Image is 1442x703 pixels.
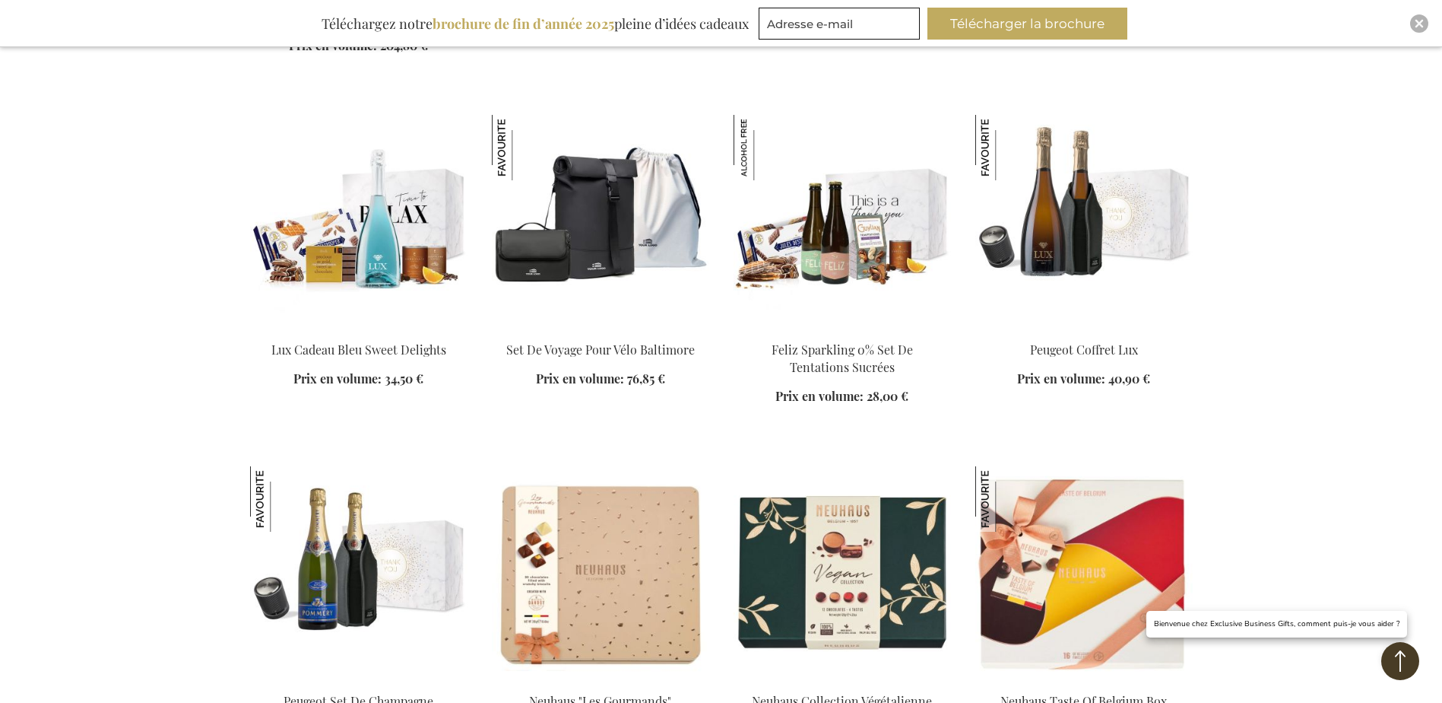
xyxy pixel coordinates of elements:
img: Peugeot Set De Champagne Pommery [250,466,315,532]
img: EB-PKT-PEUG-CHAM-LUX [975,115,1193,328]
button: Télécharger la brochure [927,8,1127,40]
span: 28,00 € [867,388,908,404]
div: Close [1410,14,1428,33]
span: 40,90 € [1108,371,1150,386]
img: Neuhaus "Les Gourmands" Collection [492,466,709,679]
a: Prix en volume: 76,85 € [536,371,665,388]
span: Prix en volume: [775,388,864,404]
a: Feliz Sparkling 0% Set De Tentations Sucrées [772,342,913,375]
div: Téléchargez notre pleine d’idées cadeaux [315,8,756,40]
a: Prix en volume: 34,50 € [293,371,423,388]
a: Lux Cadeau Bleu Sweet Delights [271,342,446,358]
b: brochure de fin d’année 2025 [433,14,614,33]
span: Prix en volume: [293,371,382,386]
span: Prix en volume: [536,371,624,386]
a: Prix en volume: 40,90 € [1017,371,1150,388]
a: Peugeot Champagne Pommery Set Peugeot Set De Champagne Pommery [250,673,467,688]
span: Prix en volume: [1017,371,1105,386]
a: Neuhaus Vegan Collection [734,673,951,688]
img: Close [1415,19,1424,28]
img: Neuhaus Taste Of Belgium Box [975,466,1041,532]
img: Neuhaus Taste Of Belgium Box [975,466,1193,679]
span: 34,50 € [385,371,423,386]
span: 204,80 € [380,37,428,53]
span: Prix en volume: [289,37,377,53]
span: 76,85 € [627,371,665,386]
a: EB-PKT-PEUG-CHAM-LUX Peugeot Coffret Lux [975,322,1193,336]
a: Set De Voyage Pour Vélo Baltimore [506,342,695,358]
img: Baltimore Bike Travel Set [492,115,709,328]
a: Lux Blue Sweet Delights Gift [250,322,467,336]
img: Peugeot Champagne Pommery Set [250,466,467,679]
a: Neuhaus Taste Of Belgium Box Neuhaus Taste Of Belgium Box [975,673,1193,688]
a: Baltimore Bike Travel Set Set De Voyage Pour Vélo Baltimore [492,322,709,336]
form: marketing offers and promotions [759,8,924,44]
img: Set De Voyage Pour Vélo Baltimore [492,115,557,180]
img: Peugeot Coffret Lux [975,115,1041,180]
img: Neuhaus Vegan Collection [734,466,951,679]
a: Feliz Sparkling 0% Sweet Temptations Set Feliz Sparkling 0% Set De Tentations Sucrées [734,322,951,336]
a: Neuhaus "Les Gourmands" Collection [492,673,709,688]
input: Adresse e-mail [759,8,920,40]
img: Feliz Sparkling 0% Sweet Temptations Set [734,115,951,328]
img: Lux Blue Sweet Delights Gift [250,115,467,328]
a: Prix en volume: 28,00 € [775,388,908,406]
a: Peugeot Coffret Lux [1030,342,1138,358]
img: Feliz Sparkling 0% Set De Tentations Sucrées [734,115,799,180]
